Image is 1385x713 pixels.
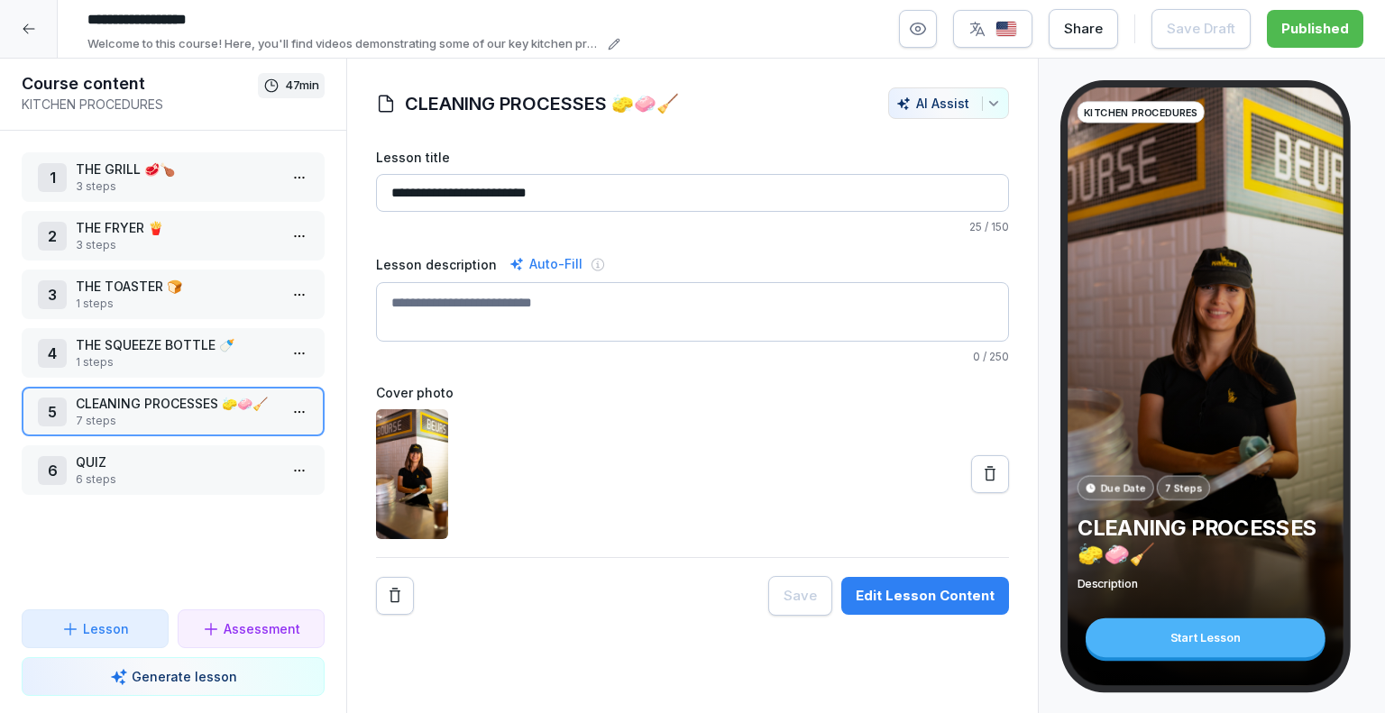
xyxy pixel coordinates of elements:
[22,609,169,648] button: Lesson
[376,577,414,615] button: Remove
[376,255,497,274] label: Lesson description
[76,160,278,178] p: THE GRILL 🥩🍗
[22,328,325,378] div: 4THE SQUEEZE BOTTLE 🍼1 steps
[376,383,1009,402] label: Cover photo
[76,218,278,237] p: THE FRYER 🍟
[973,350,980,363] span: 0
[1049,9,1118,49] button: Share
[38,398,67,426] div: 5
[1078,576,1334,591] p: Description
[1064,19,1103,39] div: Share
[87,35,602,53] p: Welcome to this course! Here, you'll find videos demonstrating some of our key kitchen procedures.
[76,413,278,429] p: 7 steps
[376,409,448,539] img: lln4tawvee9xb62xmgl3va15.png
[995,21,1017,38] img: us.svg
[132,667,237,686] p: Generate lesson
[76,277,278,296] p: THE TOASTER 🍞
[405,90,679,117] h1: CLEANING PROCESSES 🧽🧼🧹
[22,152,325,202] div: 1THE GRILL 🥩🍗3 steps
[22,270,325,319] div: 3THE TOASTER 🍞1 steps
[224,619,300,638] p: Assessment
[1164,480,1202,495] p: 7 Steps
[76,237,278,253] p: 3 steps
[1078,514,1334,567] p: CLEANING PROCESSES 🧽🧼🧹
[76,394,278,413] p: CLEANING PROCESSES 🧽🧼🧹
[1100,480,1146,495] p: Due Date
[1267,10,1363,48] button: Published
[38,339,67,368] div: 4
[22,73,258,95] h1: Course content
[38,456,67,485] div: 6
[76,452,278,471] p: QUIZ
[856,586,995,606] div: Edit Lesson Content
[888,87,1009,119] button: AI Assist
[76,354,278,370] p: 1 steps
[285,77,319,95] p: 47 min
[768,576,832,616] button: Save
[376,219,1009,235] p: / 150
[38,222,67,251] div: 2
[506,253,586,275] div: Auto-Fill
[76,296,278,312] p: 1 steps
[76,471,278,488] p: 6 steps
[76,335,278,354] p: THE SQUEEZE BOTTLE 🍼
[376,349,1009,365] p: / 250
[22,657,325,696] button: Generate lesson
[784,586,817,606] div: Save
[969,220,982,233] span: 25
[1167,19,1235,39] div: Save Draft
[1151,9,1251,49] button: Save Draft
[22,387,325,436] div: 5CLEANING PROCESSES 🧽🧼🧹7 steps
[896,96,1001,111] div: AI Assist
[1086,618,1325,658] div: Start Lesson
[83,619,129,638] p: Lesson
[22,445,325,495] div: 6QUIZ6 steps
[376,148,1009,167] label: Lesson title
[22,211,325,261] div: 2THE FRYER 🍟3 steps
[1281,19,1349,39] div: Published
[1084,105,1198,119] p: KITCHEN PROCEDURES
[38,163,67,192] div: 1
[22,95,258,114] p: KITCHEN PROCEDURES
[76,178,278,195] p: 3 steps
[38,280,67,309] div: 3
[841,577,1009,615] button: Edit Lesson Content
[178,609,325,648] button: Assessment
